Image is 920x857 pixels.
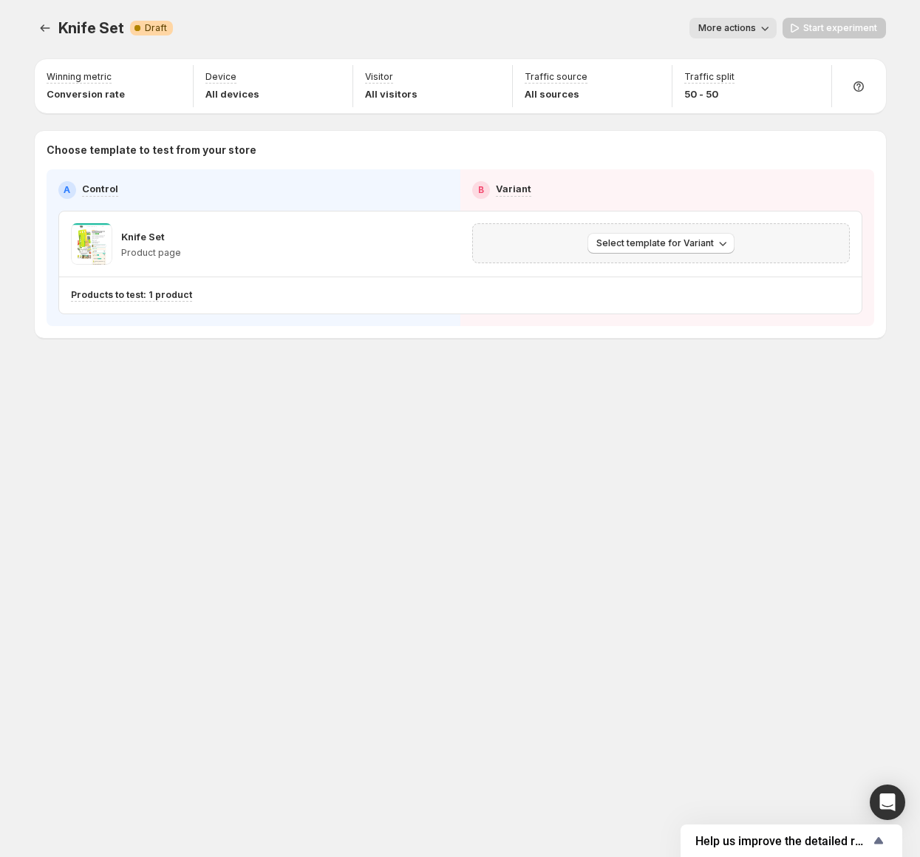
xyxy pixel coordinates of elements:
p: All visitors [365,87,418,101]
p: Product page [121,247,181,259]
button: More actions [689,18,777,38]
img: Knife Set [71,223,112,265]
div: Open Intercom Messenger [870,785,905,820]
p: Device [205,71,236,83]
p: All sources [525,87,587,101]
span: Help us improve the detailed report for A/B campaigns [695,834,870,848]
p: Visitor [365,71,393,83]
span: Draft [145,22,167,34]
p: 50 - 50 [684,87,735,101]
p: Variant [496,181,531,196]
button: Select template for Variant [587,233,735,254]
p: Traffic source [525,71,587,83]
h2: B [478,184,484,196]
h2: A [64,184,70,196]
button: Experiments [35,18,55,38]
button: Show survey - Help us improve the detailed report for A/B campaigns [695,832,887,850]
span: Select template for Variant [596,237,714,249]
p: Winning metric [47,71,112,83]
p: Conversion rate [47,87,125,101]
p: Choose template to test from your store [47,143,874,157]
p: All devices [205,87,259,101]
p: Control [82,181,118,196]
span: Knife Set [58,19,124,37]
p: Products to test: 1 product [71,289,192,301]
p: Traffic split [684,71,735,83]
p: Knife Set [121,229,165,244]
span: More actions [698,22,756,34]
